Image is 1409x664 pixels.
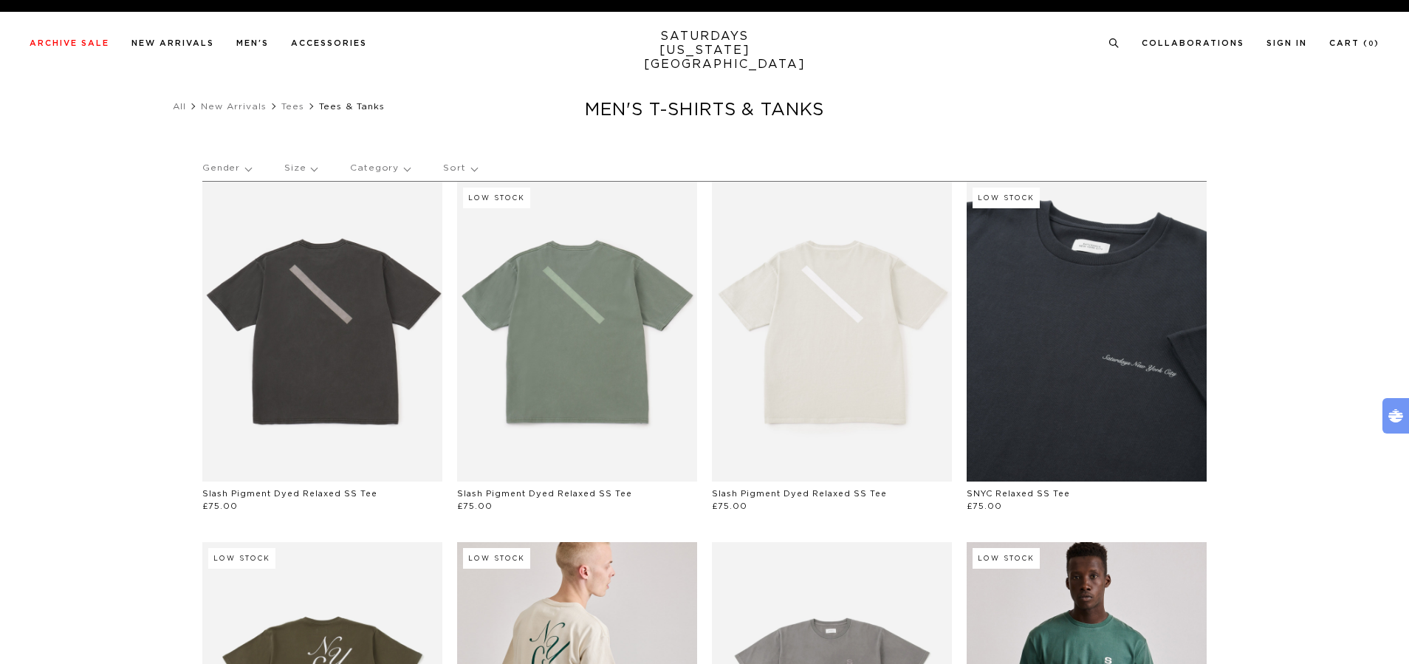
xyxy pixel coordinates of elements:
a: Slash Pigment Dyed Relaxed SS Tee [202,490,377,498]
a: New Arrivals [131,39,214,47]
a: Accessories [291,39,367,47]
a: SNYC Relaxed SS Tee [967,490,1070,498]
p: Category [350,151,410,185]
a: Tees [281,102,304,111]
small: 0 [1368,41,1374,47]
div: Low Stock [973,548,1040,569]
a: Archive Sale [30,39,109,47]
a: Collaborations [1142,39,1244,47]
span: £75.00 [457,502,493,510]
span: Tees & Tanks [319,102,385,111]
p: Sort [443,151,476,185]
a: Slash Pigment Dyed Relaxed SS Tee [457,490,632,498]
p: Gender [202,151,251,185]
a: SATURDAYS[US_STATE][GEOGRAPHIC_DATA] [644,30,766,72]
span: £75.00 [202,502,238,510]
a: Cart (0) [1329,39,1379,47]
a: All [173,102,186,111]
div: Low Stock [973,188,1040,208]
a: Slash Pigment Dyed Relaxed SS Tee [712,490,887,498]
span: £75.00 [712,502,747,510]
p: Size [284,151,317,185]
div: Low Stock [208,548,275,569]
div: Low Stock [463,188,530,208]
a: Sign In [1266,39,1307,47]
a: Men's [236,39,269,47]
span: £75.00 [967,502,1002,510]
a: New Arrivals [201,102,267,111]
div: Low Stock [463,548,530,569]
